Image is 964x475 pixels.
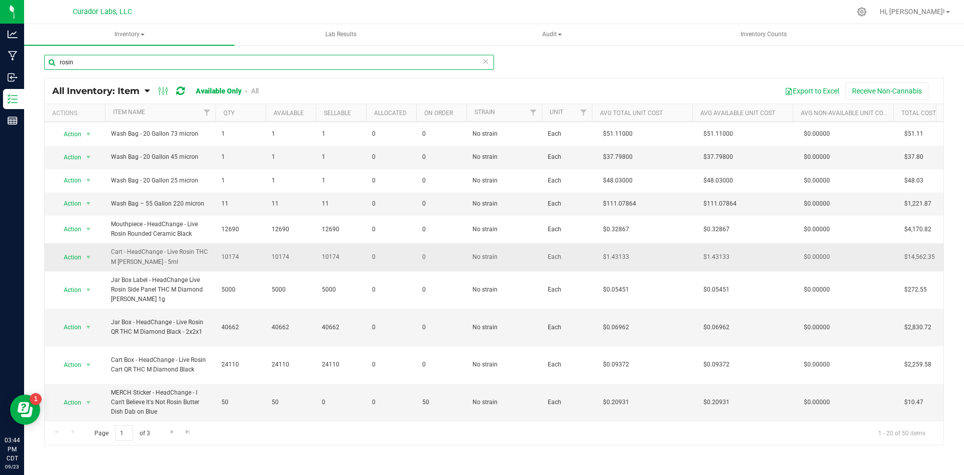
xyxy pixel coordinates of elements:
[82,283,95,297] span: select
[799,357,835,372] span: $0.00000
[324,110,351,117] a: Sellable
[698,222,735,237] span: $0.32867
[422,199,460,209] span: 0
[472,398,536,407] span: No strain
[55,250,82,264] span: Action
[55,127,82,141] span: Action
[55,358,82,372] span: Action
[322,360,360,369] span: 24110
[422,225,460,234] span: 0
[8,94,18,104] inline-svg: Inventory
[221,176,260,185] span: 1
[799,150,835,164] span: $0.00000
[799,395,835,410] span: $0.00000
[598,173,638,188] span: $48.03000
[598,222,634,237] span: $0.32867
[899,150,928,164] span: $37.80
[8,116,18,126] inline-svg: Reports
[111,388,209,417] span: MERCH Sticker - HeadChange - I Can't Believe It's Not Rosin Butter Dish Dab on Blue
[221,129,260,139] span: 1
[474,109,495,116] a: Strain
[372,360,410,369] span: 0
[899,320,936,335] span: $2,830.72
[472,176,536,185] span: No strain
[899,222,936,237] span: $4,170.82
[82,222,95,236] span: select
[372,176,410,185] span: 0
[799,222,835,237] span: $0.00000
[548,252,586,262] span: Each
[55,197,82,211] span: Action
[575,104,592,121] a: Filter
[221,199,260,209] span: 11
[525,104,542,121] a: Filter
[111,199,209,209] span: Wash Bag – 55 Gallon 220 micron
[880,8,945,16] span: Hi, [PERSON_NAME]!
[372,152,410,162] span: 0
[111,247,209,266] span: Cart - HeadChange - Live Rosin THC M [PERSON_NAME] - 5ml
[778,82,846,100] button: Export to Excel
[82,127,95,141] span: select
[82,320,95,334] span: select
[24,24,234,45] span: Inventory
[548,152,586,162] span: Each
[598,150,638,164] span: $37.79800
[899,197,936,211] span: $1,221.87
[598,320,634,335] span: $0.06962
[55,320,82,334] span: Action
[799,320,835,335] span: $0.00000
[272,285,310,295] span: 5000
[482,55,489,68] span: Clear
[111,275,209,305] span: Jar Box Label - HeadChange Live Rosin Side Panel THC M Diamond [PERSON_NAME] 1g
[472,360,536,369] span: No strain
[372,323,410,332] span: 0
[799,173,835,188] span: $0.00000
[372,199,410,209] span: 0
[199,104,215,121] a: Filter
[899,282,932,297] span: $272.55
[52,85,145,97] a: All Inventory: Item
[698,357,735,372] span: $0.09372
[447,25,657,45] span: Audit
[30,393,42,405] iframe: Resource center unread badge
[698,282,735,297] span: $0.05451
[372,129,410,139] span: 0
[322,225,360,234] span: 12690
[272,152,310,162] span: 1
[856,7,868,17] div: Manage settings
[322,152,360,162] span: 1
[272,176,310,185] span: 1
[55,222,82,236] span: Action
[899,357,936,372] span: $2,259.58
[698,173,738,188] span: $48.03000
[55,150,82,164] span: Action
[422,323,460,332] span: 0
[372,225,410,234] span: 0
[424,110,453,117] a: On Order
[698,127,738,141] span: $51.11000
[8,51,18,61] inline-svg: Manufacturing
[698,395,735,410] span: $0.20931
[548,323,586,332] span: Each
[548,398,586,407] span: Each
[322,252,360,262] span: 10174
[472,285,536,295] span: No strain
[55,283,82,297] span: Action
[472,252,536,262] span: No strain
[10,395,40,425] iframe: Resource center
[82,358,95,372] span: select
[899,127,928,141] span: $51.11
[422,252,460,262] span: 0
[548,199,586,209] span: Each
[165,425,179,439] a: Go to the next page
[899,250,940,264] span: $14,562.35
[659,24,869,45] a: Inventory Counts
[44,55,494,70] input: Search Item Name, Retail Display Name, SKU, Part Number...
[598,357,634,372] span: $0.09372
[82,150,95,164] span: select
[422,398,460,407] span: 50
[799,127,835,141] span: $0.00000
[698,150,738,164] span: $37.79800
[600,110,663,117] a: Avg Total Unit Cost
[598,127,638,141] span: $51.11000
